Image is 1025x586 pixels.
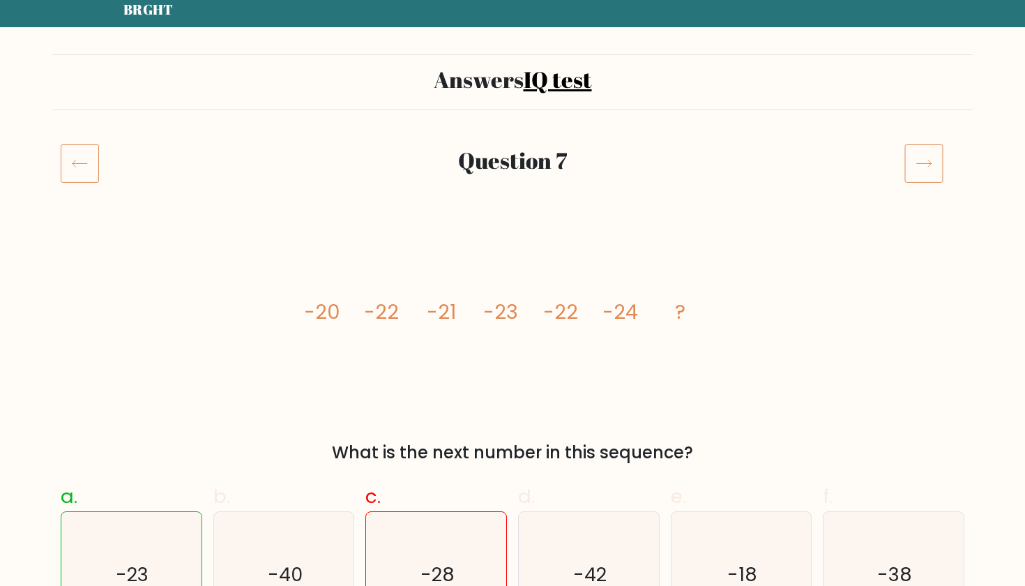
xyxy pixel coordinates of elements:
[427,298,456,326] tspan: -21
[61,483,77,510] span: a.
[61,66,964,93] h2: Answers
[304,298,340,326] tspan: -20
[69,440,956,465] div: What is the next number in this sequence?
[483,298,518,326] tspan: -23
[123,1,174,18] h5: BRGHT
[365,483,381,510] span: c.
[543,298,578,326] tspan: -22
[823,483,833,510] span: f.
[524,64,592,94] a: IQ test
[602,298,638,326] tspan: -24
[671,483,686,510] span: e.
[364,298,399,326] tspan: -22
[213,483,230,510] span: b.
[137,147,888,174] h2: Question 7
[675,298,685,326] tspan: ?
[518,483,535,510] span: d.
